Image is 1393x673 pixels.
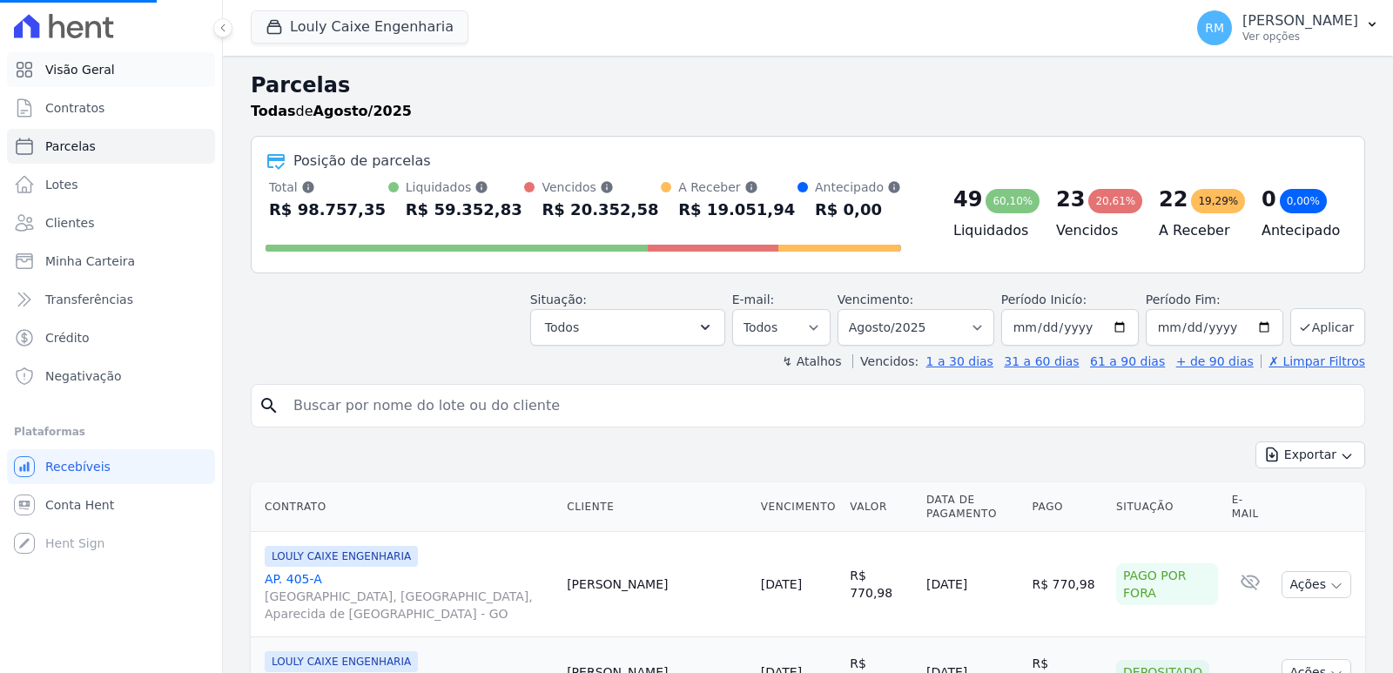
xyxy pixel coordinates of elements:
label: Período Inicío: [1001,293,1087,306]
th: E-mail [1225,482,1275,532]
a: AP. 405-A[GEOGRAPHIC_DATA], [GEOGRAPHIC_DATA], Aparecida de [GEOGRAPHIC_DATA] - GO [265,570,553,623]
h4: Vencidos [1056,220,1131,241]
a: Clientes [7,205,215,240]
h2: Parcelas [251,70,1365,101]
span: LOULY CAIXE ENGENHARIA [265,546,418,567]
a: Contratos [7,91,215,125]
th: Pago [1026,482,1110,532]
h4: Antecipado [1262,220,1336,241]
button: Aplicar [1290,308,1365,346]
span: RM [1205,22,1224,34]
div: R$ 98.757,35 [269,196,386,224]
span: Contratos [45,99,104,117]
a: Transferências [7,282,215,317]
label: Situação: [530,293,587,306]
a: Minha Carteira [7,244,215,279]
div: R$ 20.352,58 [542,196,658,224]
div: Liquidados [406,178,522,196]
div: 0,00% [1280,189,1327,213]
button: Ações [1282,571,1351,598]
a: Conta Hent [7,488,215,522]
th: Contrato [251,482,560,532]
div: 20,61% [1088,189,1142,213]
div: R$ 0,00 [815,196,901,224]
div: 60,10% [986,189,1040,213]
a: + de 90 dias [1176,354,1254,368]
span: Todos [545,317,579,338]
span: Negativação [45,367,122,385]
td: [DATE] [919,532,1026,637]
div: 19,29% [1191,189,1245,213]
div: 23 [1056,185,1085,213]
a: 61 a 90 dias [1090,354,1165,368]
span: Lotes [45,176,78,193]
span: Conta Hent [45,496,114,514]
button: Exportar [1255,441,1365,468]
div: 22 [1159,185,1188,213]
div: Pago por fora [1116,563,1218,605]
input: Buscar por nome do lote ou do cliente [283,388,1357,423]
h4: Liquidados [953,220,1028,241]
span: Transferências [45,291,133,308]
strong: Todas [251,103,296,119]
a: Negativação [7,359,215,394]
h4: A Receber [1159,220,1234,241]
div: A Receber [678,178,795,196]
span: Crédito [45,329,90,347]
div: Antecipado [815,178,901,196]
th: Data de Pagamento [919,482,1026,532]
a: 1 a 30 dias [926,354,993,368]
span: Visão Geral [45,61,115,78]
button: RM [PERSON_NAME] Ver opções [1183,3,1393,52]
span: Clientes [45,214,94,232]
a: Recebíveis [7,449,215,484]
label: ↯ Atalhos [782,354,841,368]
p: [PERSON_NAME] [1242,12,1358,30]
div: 0 [1262,185,1276,213]
span: Parcelas [45,138,96,155]
span: Recebíveis [45,458,111,475]
a: Visão Geral [7,52,215,87]
label: Vencimento: [838,293,913,306]
a: Crédito [7,320,215,355]
label: Período Fim: [1146,291,1283,309]
button: Todos [530,309,725,346]
td: [PERSON_NAME] [560,532,754,637]
th: Valor [843,482,919,532]
div: R$ 59.352,83 [406,196,522,224]
div: R$ 19.051,94 [678,196,795,224]
label: Vencidos: [852,354,919,368]
p: de [251,101,412,122]
i: search [259,395,279,416]
td: R$ 770,98 [1026,532,1110,637]
strong: Agosto/2025 [313,103,412,119]
th: Vencimento [754,482,843,532]
td: R$ 770,98 [843,532,919,637]
th: Situação [1109,482,1225,532]
div: Posição de parcelas [293,151,431,172]
a: [DATE] [761,577,802,591]
a: ✗ Limpar Filtros [1261,354,1365,368]
div: Total [269,178,386,196]
div: Vencidos [542,178,658,196]
label: E-mail: [732,293,775,306]
a: 31 a 60 dias [1004,354,1079,368]
div: 49 [953,185,982,213]
span: LOULY CAIXE ENGENHARIA [265,651,418,672]
p: Ver opções [1242,30,1358,44]
span: [GEOGRAPHIC_DATA], [GEOGRAPHIC_DATA], Aparecida de [GEOGRAPHIC_DATA] - GO [265,588,553,623]
span: Minha Carteira [45,252,135,270]
div: Plataformas [14,421,208,442]
a: Parcelas [7,129,215,164]
button: Louly Caixe Engenharia [251,10,468,44]
a: Lotes [7,167,215,202]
